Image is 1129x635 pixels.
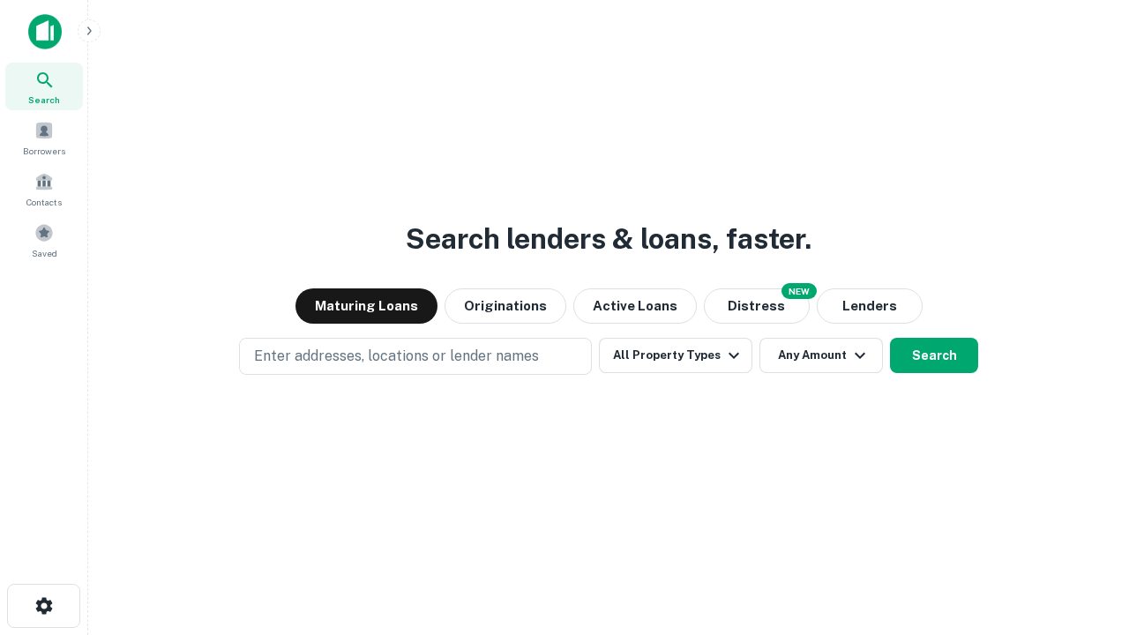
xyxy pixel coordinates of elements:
[5,165,83,213] a: Contacts
[704,288,810,324] button: Search distressed loans with lien and other non-mortgage details.
[599,338,752,373] button: All Property Types
[781,283,817,299] div: NEW
[295,288,437,324] button: Maturing Loans
[5,63,83,110] a: Search
[23,144,65,158] span: Borrowers
[5,216,83,264] a: Saved
[239,338,592,375] button: Enter addresses, locations or lender names
[759,338,883,373] button: Any Amount
[32,246,57,260] span: Saved
[5,114,83,161] a: Borrowers
[573,288,697,324] button: Active Loans
[817,288,923,324] button: Lenders
[445,288,566,324] button: Originations
[28,93,60,107] span: Search
[406,218,811,260] h3: Search lenders & loans, faster.
[1041,494,1129,579] iframe: Chat Widget
[26,195,62,209] span: Contacts
[890,338,978,373] button: Search
[28,14,62,49] img: capitalize-icon.png
[254,346,539,367] p: Enter addresses, locations or lender names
